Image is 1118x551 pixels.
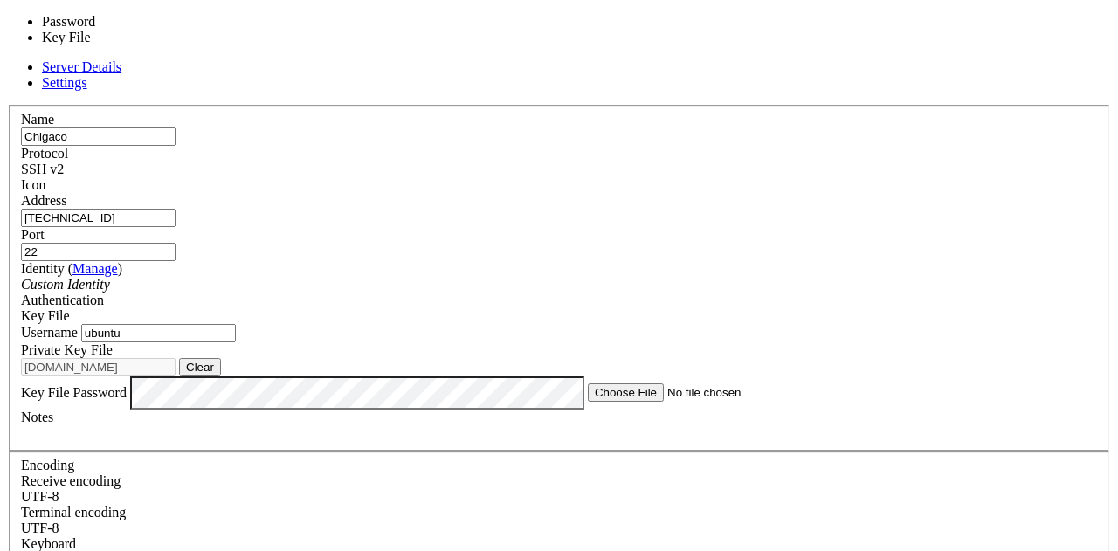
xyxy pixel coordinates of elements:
label: Port [21,227,45,242]
input: Login Username [81,324,236,342]
a: Server Details [42,59,121,74]
span: SSH v2 [21,162,64,176]
x-row: ERROR: cannot perform this action on a public-key-only input file [7,7,890,22]
div: Key File [21,308,1097,324]
i: Custom Identity [21,277,110,292]
div: UTF-8 [21,520,1097,536]
span: UTF-8 [21,520,59,535]
div: SSH v2 [21,162,1097,177]
span: UTF-8 [21,489,59,504]
label: Identity [21,261,122,276]
a: Settings [42,75,87,90]
input: Port Number [21,243,176,261]
label: Icon [21,177,45,192]
div: UTF-8 [21,489,1097,505]
li: Key File [42,30,183,45]
label: Username [21,325,78,340]
label: Set the expected encoding for data received from the host. If the encodings do not match, visual ... [21,473,121,488]
label: Private Key File [21,342,113,357]
label: Name [21,112,54,127]
label: Address [21,193,66,208]
div: (0, 2) [7,37,14,52]
label: Key File Password [21,384,127,399]
label: Encoding [21,458,74,472]
a: Manage [72,261,118,276]
label: Authentication [21,293,104,307]
li: Password [42,14,183,30]
input: Host Name or IP [21,209,176,227]
div: Custom Identity [21,277,1097,293]
label: Keyboard [21,536,76,551]
span: Key File [21,308,70,323]
input: Server Name [21,127,176,146]
span: ( ) [68,261,122,276]
label: Protocol [21,146,68,161]
button: Clear [179,358,221,376]
label: Notes [21,410,53,424]
label: The default terminal encoding. ISO-2022 enables character map translations (like graphics maps). ... [21,505,126,520]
